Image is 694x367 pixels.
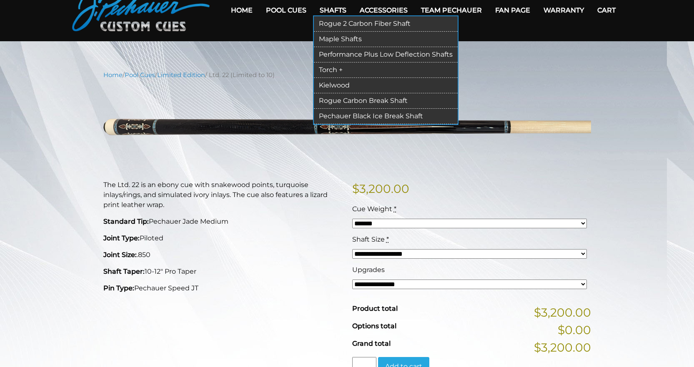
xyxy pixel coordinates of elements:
[558,321,591,339] span: $0.00
[103,71,123,79] a: Home
[103,251,137,259] strong: Joint Size:
[534,339,591,356] span: $3,200.00
[103,86,591,167] img: ltd-22.png
[352,182,409,196] bdi: 3,200.00
[103,217,149,225] strong: Standard Tip:
[352,340,391,347] span: Grand total
[314,32,458,47] a: Maple Shafts
[314,78,458,93] a: Kielwood
[103,234,140,242] strong: Joint Type:
[314,109,458,124] a: Pechauer Black Ice Break Shaft
[534,304,591,321] span: $3,200.00
[103,283,342,293] p: Pechauer Speed JT
[157,71,205,79] a: Limited Edition
[314,16,458,32] a: Rogue 2 Carbon Fiber Shaft
[103,284,134,292] strong: Pin Type:
[103,180,342,210] p: The Ltd. 22 is an ebony cue with snakewood points, turquoise inlays/rings, and simulated ivory in...
[125,71,155,79] a: Pool Cues
[386,235,389,243] abbr: required
[103,250,342,260] p: .850
[352,305,398,312] span: Product total
[352,205,392,213] span: Cue Weight
[352,182,359,196] span: $
[352,266,385,274] span: Upgrades
[103,267,342,277] p: 10-12″ Pro Taper
[103,267,145,275] strong: Shaft Taper:
[314,93,458,109] a: Rogue Carbon Break Shaft
[314,47,458,62] a: Performance Plus Low Deflection Shafts
[352,235,385,243] span: Shaft Size
[103,217,342,227] p: Pechauer Jade Medium
[103,70,591,80] nav: Breadcrumb
[394,205,396,213] abbr: required
[314,62,458,78] a: Torch +
[352,322,396,330] span: Options total
[103,233,342,243] p: Piloted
